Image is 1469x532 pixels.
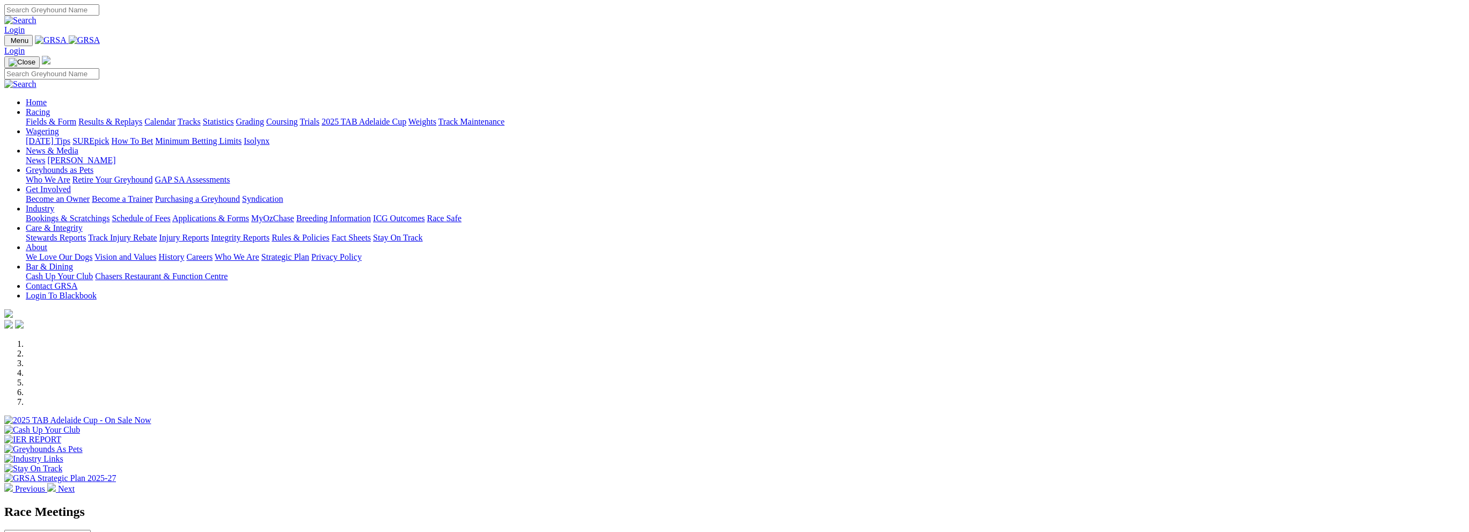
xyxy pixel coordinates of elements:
a: We Love Our Dogs [26,252,92,261]
a: Contact GRSA [26,281,77,290]
a: Breeding Information [296,214,371,223]
span: Previous [15,484,45,493]
a: Login To Blackbook [26,291,97,300]
div: News & Media [26,156,1465,165]
a: Results & Replays [78,117,142,126]
span: Next [58,484,75,493]
a: Home [26,98,47,107]
a: History [158,252,184,261]
a: Track Maintenance [438,117,505,126]
a: Retire Your Greyhound [72,175,153,184]
a: Integrity Reports [211,233,269,242]
a: MyOzChase [251,214,294,223]
button: Toggle navigation [4,56,40,68]
a: Coursing [266,117,298,126]
a: Stewards Reports [26,233,86,242]
img: Greyhounds As Pets [4,444,83,454]
input: Search [4,4,99,16]
a: Schedule of Fees [112,214,170,223]
div: Care & Integrity [26,233,1465,243]
a: Stay On Track [373,233,422,242]
a: How To Bet [112,136,154,145]
a: Fields & Form [26,117,76,126]
a: Get Involved [26,185,71,194]
a: About [26,243,47,252]
a: Become a Trainer [92,194,153,203]
a: Who We Are [26,175,70,184]
a: Grading [236,117,264,126]
a: Statistics [203,117,234,126]
a: News [26,156,45,165]
a: SUREpick [72,136,109,145]
img: 2025 TAB Adelaide Cup - On Sale Now [4,416,151,425]
a: Next [47,484,75,493]
img: Industry Links [4,454,63,464]
div: About [26,252,1465,262]
div: Greyhounds as Pets [26,175,1465,185]
div: Industry [26,214,1465,223]
a: Weights [408,117,436,126]
a: Previous [4,484,47,493]
div: Get Involved [26,194,1465,204]
a: Bar & Dining [26,262,73,271]
a: Calendar [144,117,176,126]
a: Applications & Forms [172,214,249,223]
button: Toggle navigation [4,35,33,46]
a: Care & Integrity [26,223,83,232]
span: Menu [11,37,28,45]
a: Greyhounds as Pets [26,165,93,174]
img: logo-grsa-white.png [4,309,13,318]
a: News & Media [26,146,78,155]
a: Racing [26,107,50,116]
div: Racing [26,117,1465,127]
img: Stay On Track [4,464,62,473]
a: Syndication [242,194,283,203]
a: Trials [299,117,319,126]
input: Search [4,68,99,79]
div: Bar & Dining [26,272,1465,281]
img: Close [9,58,35,67]
a: Strategic Plan [261,252,309,261]
a: Injury Reports [159,233,209,242]
img: twitter.svg [15,320,24,329]
img: GRSA Strategic Plan 2025-27 [4,473,116,483]
h2: Race Meetings [4,505,1465,519]
img: IER REPORT [4,435,61,444]
img: Search [4,16,36,25]
img: GRSA [69,35,100,45]
img: GRSA [35,35,67,45]
img: chevron-left-pager-white.svg [4,483,13,492]
a: Fact Sheets [332,233,371,242]
a: GAP SA Assessments [155,175,230,184]
a: Industry [26,204,54,213]
img: logo-grsa-white.png [42,56,50,64]
a: Wagering [26,127,59,136]
a: Rules & Policies [272,233,330,242]
img: chevron-right-pager-white.svg [47,483,56,492]
a: Race Safe [427,214,461,223]
a: [DATE] Tips [26,136,70,145]
a: Login [4,25,25,34]
a: Bookings & Scratchings [26,214,109,223]
a: ICG Outcomes [373,214,425,223]
a: Vision and Values [94,252,156,261]
a: Careers [186,252,213,261]
div: Wagering [26,136,1465,146]
img: facebook.svg [4,320,13,329]
a: Isolynx [244,136,269,145]
a: [PERSON_NAME] [47,156,115,165]
a: Become an Owner [26,194,90,203]
a: Cash Up Your Club [26,272,93,281]
a: Track Injury Rebate [88,233,157,242]
a: Tracks [178,117,201,126]
a: Minimum Betting Limits [155,136,242,145]
img: Cash Up Your Club [4,425,80,435]
a: Login [4,46,25,55]
a: 2025 TAB Adelaide Cup [321,117,406,126]
a: Who We Are [215,252,259,261]
a: Purchasing a Greyhound [155,194,240,203]
a: Chasers Restaurant & Function Centre [95,272,228,281]
a: Privacy Policy [311,252,362,261]
img: Search [4,79,36,89]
